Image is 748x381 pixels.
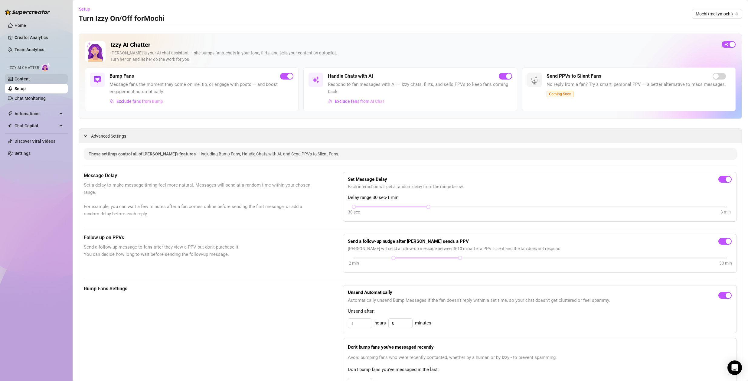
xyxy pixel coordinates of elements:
a: Discover Viral Videos [15,139,55,144]
button: Setup [79,4,95,14]
div: 3 min [720,209,731,215]
span: Delay range: 30 sec - 1 min [348,194,732,201]
strong: Don't bump fans you've messaged recently [348,344,434,350]
span: minutes [415,320,431,327]
a: Chat Monitoring [15,96,46,101]
strong: Send a follow-up nudge after [PERSON_NAME] sends a PPV [348,239,469,244]
span: [PERSON_NAME] will send a follow-up message between 5 - 10 min after a PPV is sent and the fan do... [348,245,732,252]
button: Exclude fans from AI Chat [328,96,384,106]
h5: Handle Chats with AI [328,73,373,80]
span: Mochi (meltymochi) [696,9,738,18]
img: svg%3e [94,76,101,83]
h5: Follow up on PPVs [84,234,312,241]
h2: Izzy AI Chatter [110,41,717,49]
span: Set a delay to make message timing feel more natural. Messages will send at a random time within ... [84,182,312,217]
img: Chat Copilot [8,124,12,128]
a: Content [15,77,30,81]
img: logo-BBDzfeDw.svg [5,9,50,15]
span: Send a follow-up message to fans after they view a PPV but don't purchase it. You can decide how ... [84,244,312,258]
span: team [735,12,739,16]
span: Exclude fans from Bump [116,99,163,104]
span: Coming Soon [547,91,574,97]
div: 2 min [349,260,359,266]
span: Each interaction will get a random delay from the range below. [348,183,732,190]
span: hours [374,320,386,327]
a: Team Analytics [15,47,44,52]
span: — including Bump Fans, Handle Chats with AI, and Send PPVs to Silent Fans. [197,151,339,156]
span: Advanced Settings [91,133,126,139]
img: silent-fans-ppv-o-N6Mmdf.svg [531,76,540,86]
span: Setup [79,7,90,11]
span: Respond to fan messages with AI — Izzy chats, flirts, and sells PPVs to keep fans coming back. [328,81,512,95]
h3: Turn Izzy On/Off for Mochi [79,14,164,24]
h5: Bump Fans Settings [84,285,312,292]
a: Setup [15,86,26,91]
img: svg%3e [328,99,332,103]
span: Avoid bumping fans who were recently contacted, whether by a human or by Izzy - to prevent spamming. [348,354,732,361]
span: Message fans the moment they come online, tip, or engage with posts — and boost engagement automa... [109,81,293,95]
span: Exclude fans from AI Chat [335,99,384,104]
span: These settings control all of [PERSON_NAME]'s features [89,151,197,156]
div: 30 sec [348,209,360,215]
div: [PERSON_NAME] is your AI chat assistant — she bumps fans, chats in your tone, flirts, and sells y... [110,50,717,63]
h5: Bump Fans [109,73,134,80]
div: Open Intercom Messenger [727,360,742,375]
h5: Send PPVs to Silent Fans [547,73,601,80]
a: Settings [15,151,31,156]
img: svg%3e [110,99,114,103]
span: expanded [84,134,87,138]
strong: Set Message Delay [348,177,387,182]
span: Izzy AI Chatter [8,65,39,71]
img: Izzy AI Chatter [85,41,106,62]
a: Home [15,23,26,28]
span: Unsend after: [348,308,732,315]
h5: Message Delay [84,172,312,179]
img: svg%3e [312,76,319,83]
span: Don't bump fans you've messaged in the last: [348,366,732,373]
div: 30 min [719,260,732,266]
span: No reply from a fan? Try a smart, personal PPV — a better alternative to mass messages. [547,81,726,88]
a: Creator Analytics [15,33,63,42]
strong: Unsend Automatically [348,290,392,295]
button: Exclude fans from Bump [109,96,163,106]
img: AI Chatter [41,63,51,71]
span: Automations [15,109,57,119]
span: Automatically unsend Bump Messages if the fan doesn't reply within a set time, so your chat doesn... [348,297,610,304]
div: expanded [84,132,91,139]
span: thunderbolt [8,111,13,116]
span: Chat Copilot [15,121,57,131]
